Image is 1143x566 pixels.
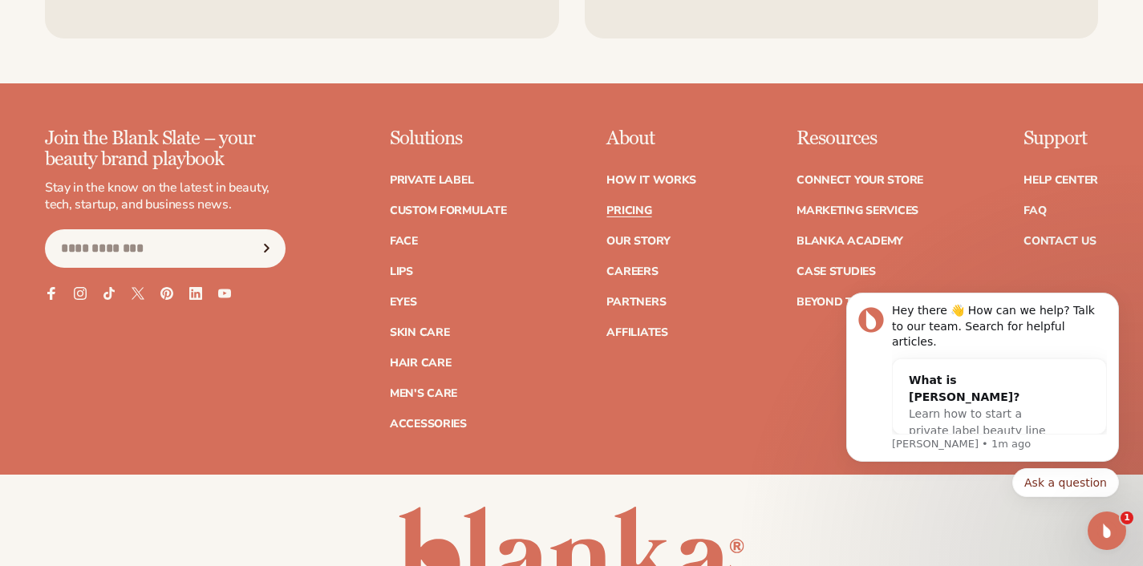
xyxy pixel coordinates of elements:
iframe: Intercom notifications message [822,256,1143,523]
a: Lips [390,266,413,277]
span: 1 [1121,511,1133,524]
p: Support [1023,128,1098,149]
a: Accessories [390,418,467,430]
a: Hair Care [390,358,451,369]
a: Skin Care [390,327,449,338]
a: Case Studies [796,266,876,277]
a: Connect your store [796,175,923,186]
a: Blanka Academy [796,236,903,247]
a: Beyond the brand [796,297,912,308]
a: Careers [606,266,658,277]
a: Men's Care [390,388,457,399]
iframe: Intercom live chat [1088,511,1126,550]
a: Eyes [390,297,417,308]
a: Face [390,236,418,247]
p: Resources [796,128,923,149]
p: Join the Blank Slate – your beauty brand playbook [45,128,286,171]
a: Custom formulate [390,205,507,216]
a: Our Story [606,236,670,247]
button: Subscribe [249,229,285,268]
a: Contact Us [1023,236,1096,247]
a: Marketing services [796,205,918,216]
a: FAQ [1023,205,1046,216]
a: Affiliates [606,327,667,338]
a: Help Center [1023,175,1098,186]
p: Solutions [390,128,507,149]
p: About [606,128,696,149]
a: Pricing [606,205,651,216]
a: Partners [606,297,666,308]
a: Private label [390,175,473,186]
p: Stay in the know on the latest in beauty, tech, startup, and business news. [45,180,286,213]
a: How It Works [606,175,696,186]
